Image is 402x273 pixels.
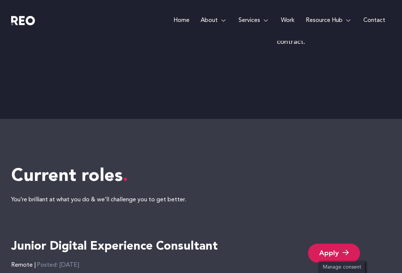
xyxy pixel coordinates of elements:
[308,244,360,263] a: Apply
[11,239,218,255] h4: Junior Digital Experience Consultant
[323,265,361,270] span: Manage consent
[11,168,128,185] span: Current roles
[11,236,218,261] a: Junior Digital Experience Consultant
[11,261,79,270] div: Remote |
[36,262,79,268] span: Posted: [DATE]
[11,195,391,205] p: You’re brilliant at what you do & we’ll challenge you to get better.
